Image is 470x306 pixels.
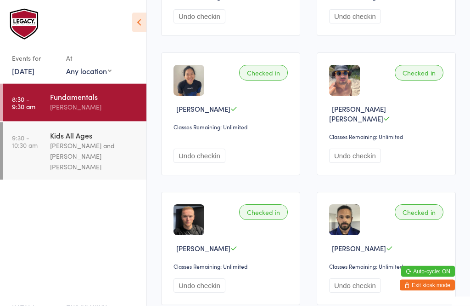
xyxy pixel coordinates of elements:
div: [PERSON_NAME] [50,102,139,112]
time: 8:30 - 9:30 am [12,95,35,110]
img: image1737148735.png [173,205,204,236]
div: Classes Remaining: Unlimited [173,263,291,271]
span: [PERSON_NAME] [176,244,230,254]
span: [PERSON_NAME] [332,244,386,254]
div: Fundamentals [50,92,139,102]
div: Classes Remaining: Unlimited [329,263,446,271]
a: 8:30 -9:30 amFundamentals[PERSON_NAME] [3,84,146,121]
div: Checked in [395,205,443,220]
a: 9:30 -10:30 amKids All Ages[PERSON_NAME] and [PERSON_NAME] [PERSON_NAME] [3,122,146,180]
button: Exit kiosk mode [400,280,455,291]
div: Any location [66,66,112,76]
button: Undo checkin [173,279,225,293]
img: Legacy Brazilian Jiu Jitsu [9,7,41,41]
button: Undo checkin [329,10,381,24]
img: image1688701163.png [329,205,360,236]
time: 9:30 - 10:30 am [12,134,38,149]
div: Events for [12,51,57,66]
img: image1733526426.png [173,65,204,96]
a: [DATE] [12,66,34,76]
div: Checked in [239,65,288,81]
button: Undo checkin [329,149,381,163]
div: Kids All Ages [50,130,139,140]
div: Classes Remaining: Unlimited [173,123,291,131]
span: [PERSON_NAME] [176,104,230,114]
button: Undo checkin [173,149,225,163]
button: Undo checkin [329,279,381,293]
button: Undo checkin [173,10,225,24]
div: Classes Remaining: Unlimited [329,133,446,141]
button: Auto-cycle: ON [401,266,455,277]
span: [PERSON_NAME] [PERSON_NAME] [329,104,386,124]
img: image1713607657.png [329,65,360,96]
div: At [66,51,112,66]
div: [PERSON_NAME] and [PERSON_NAME] [PERSON_NAME] [50,140,139,172]
div: Checked in [395,65,443,81]
div: Checked in [239,205,288,220]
